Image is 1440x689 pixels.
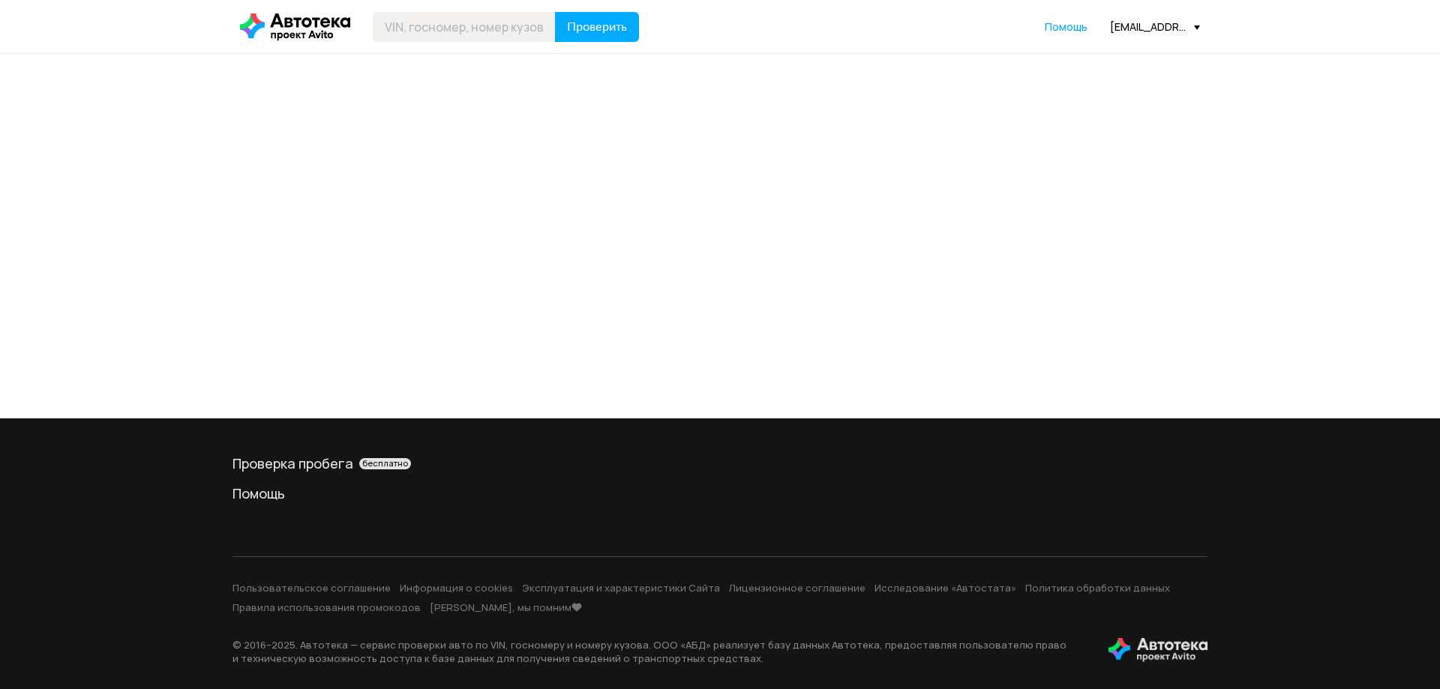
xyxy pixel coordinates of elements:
a: Информация о cookies [400,581,513,595]
img: tWS6KzJlK1XUpy65r7uaHVIs4JI6Dha8Nraz9T2hA03BhoCc4MtbvZCxBLwJIh+mQSIAkLBJpqMoKVdP8sONaFJLCz6I0+pu7... [1108,638,1207,662]
div: Проверка пробега [232,454,1207,472]
a: Лицензионное соглашение [729,581,865,595]
button: Проверить [555,12,639,42]
a: Помощь [1045,19,1087,34]
a: Пользовательское соглашение [232,581,391,595]
p: © 2016– 2025 . Автотека — сервис проверки авто по VIN, госномеру и номеру кузова. ООО «АБД» реали... [232,638,1084,665]
span: Проверить [567,21,627,33]
a: [PERSON_NAME], мы помним [430,601,582,614]
a: Помощь [232,484,1207,502]
a: Исследование «Автостата» [874,581,1016,595]
a: Политика обработки данных [1025,581,1170,595]
input: VIN, госномер, номер кузова [373,12,556,42]
div: [EMAIL_ADDRESS][DOMAIN_NAME] [1110,19,1200,34]
a: Проверка пробегабесплатно [232,454,1207,472]
a: Правила использования промокодов [232,601,421,614]
span: бесплатно [362,458,408,469]
a: Эксплуатация и характеристики Сайта [522,581,720,595]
